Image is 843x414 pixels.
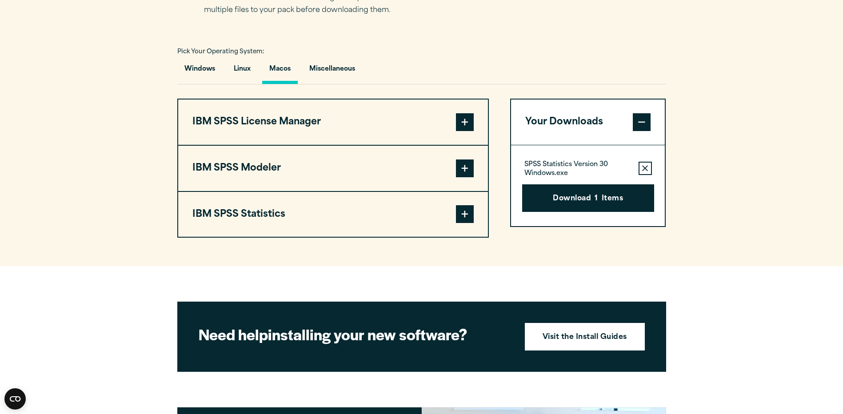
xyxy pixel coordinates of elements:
button: IBM SPSS Modeler [178,146,488,191]
strong: Visit the Install Guides [543,332,627,343]
strong: Need help [199,323,268,345]
button: IBM SPSS Statistics [178,192,488,237]
div: Your Downloads [511,145,665,226]
button: Miscellaneous [302,59,362,84]
button: Windows [177,59,222,84]
button: Macos [262,59,298,84]
button: Your Downloads [511,100,665,145]
p: SPSS Statistics Version 30 Windows.exe [524,160,631,178]
button: IBM SPSS License Manager [178,100,488,145]
a: Visit the Install Guides [525,323,645,350]
button: Download1Items [522,184,654,212]
span: 1 [595,193,598,205]
button: Linux [227,59,258,84]
span: Pick Your Operating System: [177,49,264,55]
h2: installing your new software? [199,324,510,344]
button: Open CMP widget [4,388,26,410]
